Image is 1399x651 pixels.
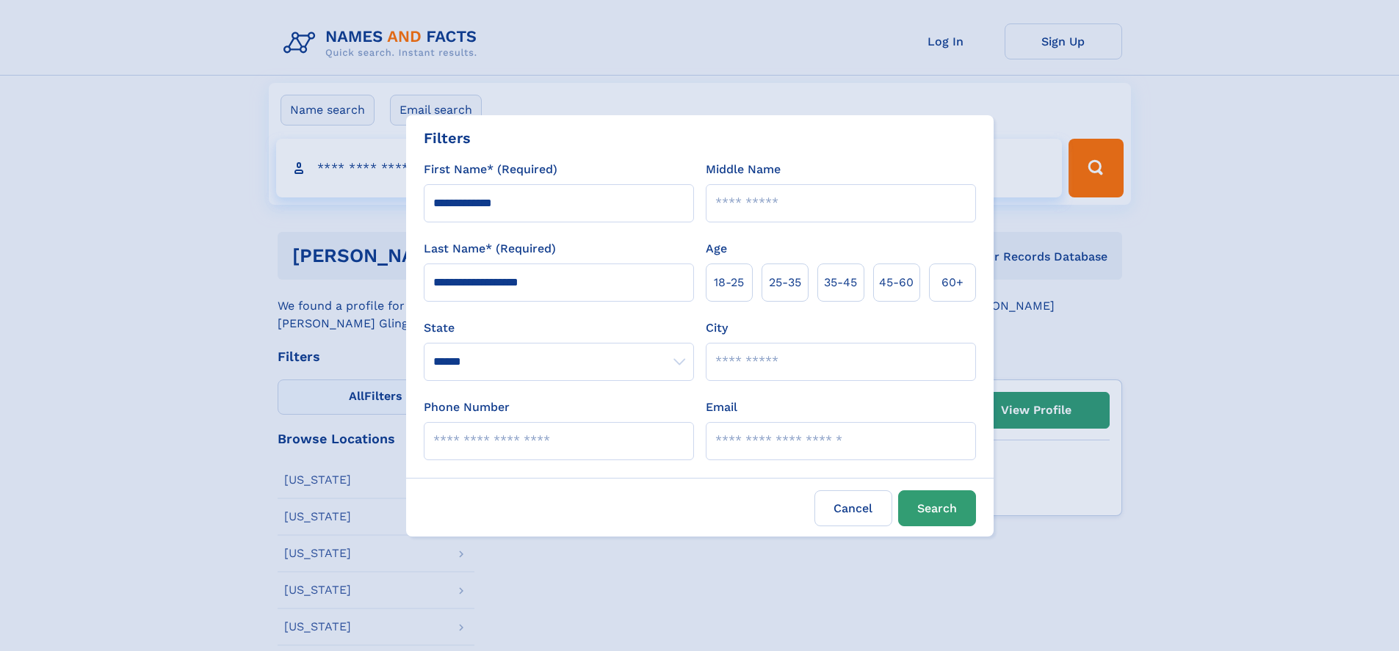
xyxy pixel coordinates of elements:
[706,240,727,258] label: Age
[424,127,471,149] div: Filters
[824,274,857,291] span: 35‑45
[898,490,976,526] button: Search
[424,319,694,337] label: State
[941,274,964,291] span: 60+
[714,274,744,291] span: 18‑25
[706,161,781,178] label: Middle Name
[706,319,728,337] label: City
[424,161,557,178] label: First Name* (Required)
[769,274,801,291] span: 25‑35
[424,240,556,258] label: Last Name* (Required)
[814,490,892,526] label: Cancel
[706,399,737,416] label: Email
[424,399,510,416] label: Phone Number
[879,274,914,291] span: 45‑60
